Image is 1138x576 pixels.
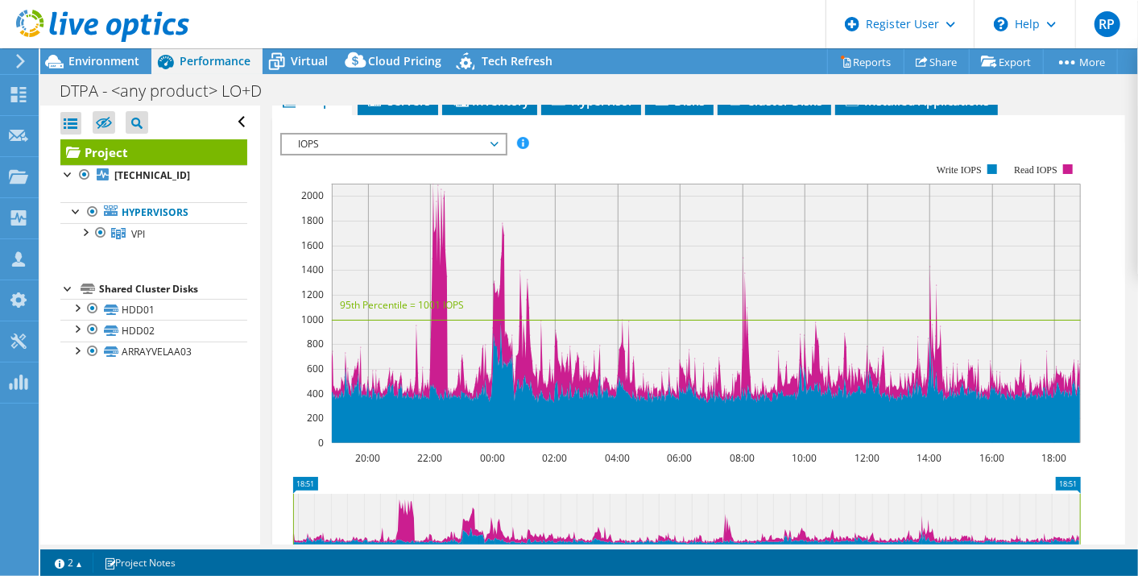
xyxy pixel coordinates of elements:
[827,49,904,74] a: Reports
[937,164,982,176] text: Write IOPS
[1095,11,1120,37] span: RP
[904,49,970,74] a: Share
[792,451,817,465] text: 10:00
[355,451,380,465] text: 20:00
[60,202,247,223] a: Hypervisors
[979,451,1004,465] text: 16:00
[60,165,247,186] a: [TECHNICAL_ID]
[318,436,324,450] text: 0
[843,93,990,109] span: Installed Applications
[60,223,247,244] a: VPI
[301,313,324,326] text: 1000
[43,553,93,573] a: 2
[542,451,567,465] text: 02:00
[290,135,497,154] span: IOPS
[60,139,247,165] a: Project
[301,238,324,252] text: 1600
[653,93,706,109] span: Disks
[917,451,941,465] text: 14:00
[60,299,247,320] a: HDD01
[307,387,324,400] text: 400
[301,288,324,301] text: 1200
[549,93,633,109] span: Hypervisor
[726,93,823,109] span: Cluster Disks
[482,53,552,68] span: Tech Refresh
[99,280,247,299] div: Shared Cluster Disks
[480,451,505,465] text: 00:00
[307,362,324,375] text: 600
[301,189,324,202] text: 2000
[368,53,441,68] span: Cloud Pricing
[1041,451,1066,465] text: 18:00
[605,451,630,465] text: 04:00
[131,227,145,241] span: VPI
[667,451,692,465] text: 06:00
[114,168,190,182] b: [TECHNICAL_ID]
[730,451,755,465] text: 08:00
[180,53,250,68] span: Performance
[969,49,1044,74] a: Export
[307,411,324,425] text: 200
[60,342,247,363] a: ARRAYVELAA03
[60,320,247,341] a: HDD02
[855,451,879,465] text: 12:00
[68,53,139,68] span: Environment
[340,298,464,312] text: 95th Percentile = 1001 IOPS
[301,213,324,227] text: 1800
[450,93,529,109] span: Inventory
[280,93,344,109] span: Graphs
[1043,49,1118,74] a: More
[52,82,287,100] h1: DTPA - <any product> LO+D
[307,337,324,350] text: 800
[366,93,430,109] span: Servers
[93,553,187,573] a: Project Notes
[994,17,1008,31] svg: \n
[417,451,442,465] text: 22:00
[291,53,328,68] span: Virtual
[1014,164,1057,176] text: Read IOPS
[301,263,324,276] text: 1400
